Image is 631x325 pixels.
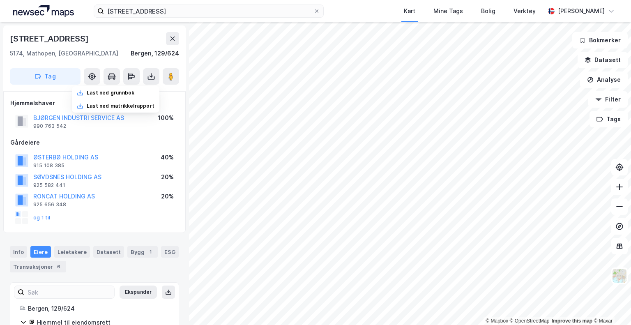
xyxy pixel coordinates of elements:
[131,48,179,58] div: Bergen, 129/624
[514,6,536,16] div: Verktøy
[55,263,63,271] div: 6
[10,48,118,58] div: 5174, Mathopen, [GEOGRAPHIC_DATA]
[10,246,27,258] div: Info
[161,152,174,162] div: 40%
[87,103,154,109] div: Last ned matrikkelrapport
[572,32,628,48] button: Bokmerker
[87,90,134,96] div: Last ned grunnbok
[30,246,51,258] div: Eiere
[161,246,179,258] div: ESG
[24,286,114,298] input: Søk
[10,68,81,85] button: Tag
[10,138,179,148] div: Gårdeiere
[127,246,158,258] div: Bygg
[161,191,174,201] div: 20%
[33,162,64,169] div: 915 108 385
[578,52,628,68] button: Datasett
[552,318,592,324] a: Improve this map
[590,286,631,325] div: Kontrollprogram for chat
[558,6,605,16] div: [PERSON_NAME]
[510,318,550,324] a: OpenStreetMap
[404,6,415,16] div: Kart
[588,91,628,108] button: Filter
[120,286,157,299] button: Ekspander
[161,172,174,182] div: 20%
[10,261,66,272] div: Transaksjoner
[580,71,628,88] button: Analyse
[33,201,66,208] div: 925 656 348
[13,5,74,17] img: logo.a4113a55bc3d86da70a041830d287a7e.svg
[146,248,154,256] div: 1
[10,32,90,45] div: [STREET_ADDRESS]
[590,111,628,127] button: Tags
[486,318,508,324] a: Mapbox
[33,182,65,189] div: 925 582 441
[93,246,124,258] div: Datasett
[590,286,631,325] iframe: Chat Widget
[54,246,90,258] div: Leietakere
[10,98,179,108] div: Hjemmelshaver
[28,304,169,313] div: Bergen, 129/624
[158,113,174,123] div: 100%
[33,123,66,129] div: 990 763 542
[612,268,627,284] img: Z
[433,6,463,16] div: Mine Tags
[104,5,313,17] input: Søk på adresse, matrikkel, gårdeiere, leietakere eller personer
[481,6,495,16] div: Bolig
